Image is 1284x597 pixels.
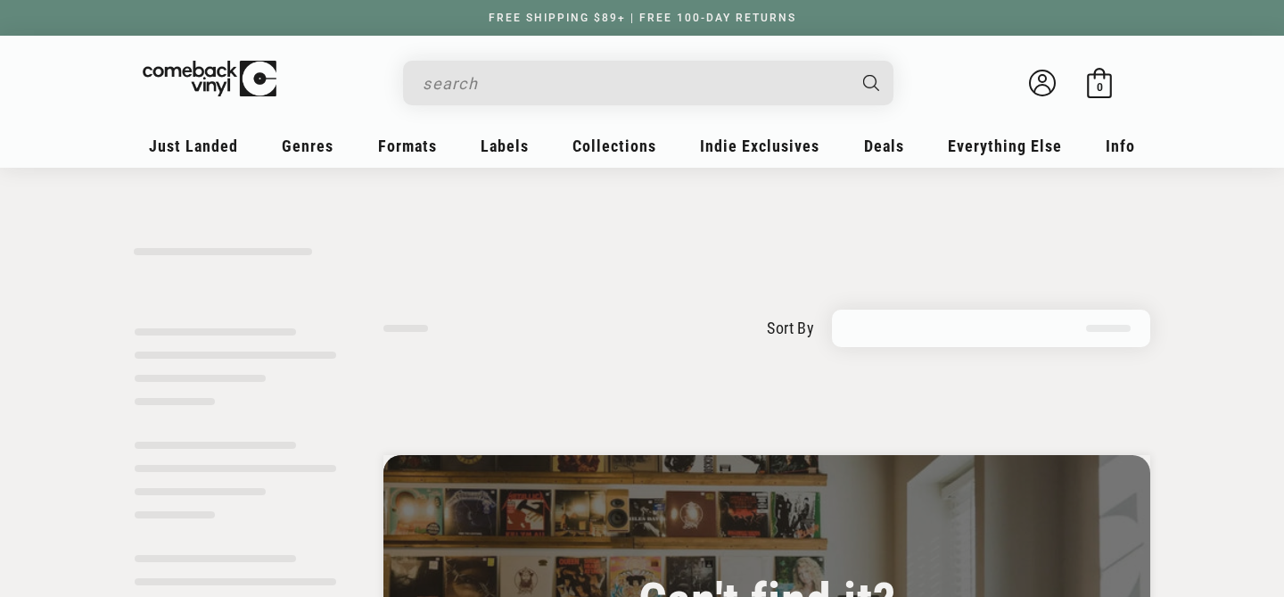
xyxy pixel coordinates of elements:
span: Info [1106,137,1135,155]
label: sort by [767,316,814,340]
span: Everything Else [948,137,1062,155]
input: search [423,65,845,102]
div: Search [403,61,893,105]
span: Just Landed [149,137,238,155]
span: Labels [481,137,529,155]
span: Deals [864,137,904,155]
span: Indie Exclusives [700,137,819,155]
span: Genres [282,137,333,155]
button: Search [848,61,896,105]
span: Collections [572,137,656,155]
span: Formats [378,137,437,155]
span: 0 [1097,80,1103,94]
a: FREE SHIPPING $89+ | FREE 100-DAY RETURNS [471,12,814,24]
